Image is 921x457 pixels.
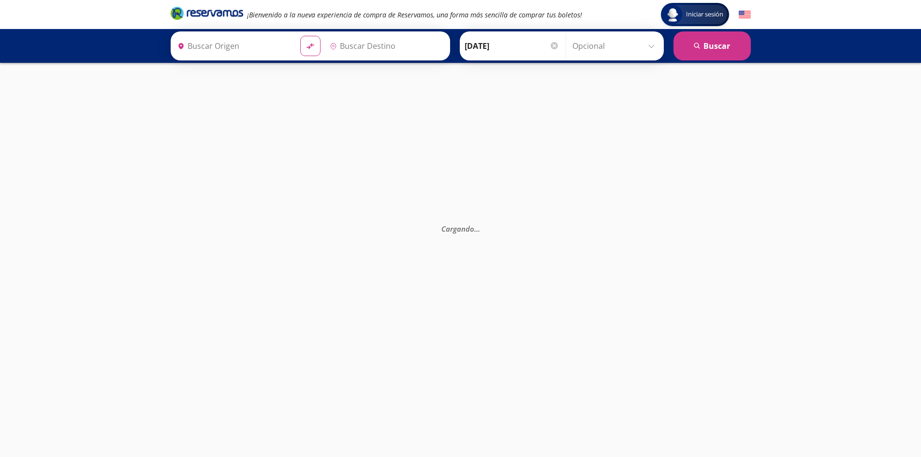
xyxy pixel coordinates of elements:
button: Buscar [673,31,751,60]
a: Brand Logo [171,6,243,23]
input: Opcional [572,34,659,58]
input: Buscar Origen [174,34,292,58]
span: . [476,223,478,233]
span: . [474,223,476,233]
i: Brand Logo [171,6,243,20]
em: Cargando [441,223,480,233]
input: Buscar Destino [326,34,445,58]
span: Iniciar sesión [682,10,727,19]
em: ¡Bienvenido a la nueva experiencia de compra de Reservamos, una forma más sencilla de comprar tus... [247,10,582,19]
span: . [478,223,480,233]
button: English [739,9,751,21]
input: Elegir Fecha [465,34,559,58]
